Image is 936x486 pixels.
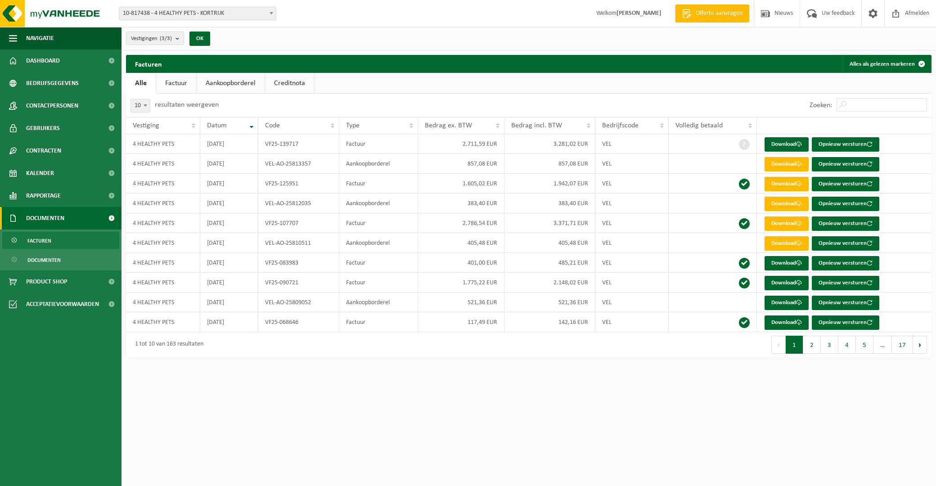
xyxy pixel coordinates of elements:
[765,236,809,251] a: Download
[595,233,669,253] td: VEL
[418,193,504,213] td: 383,40 EUR
[160,36,172,41] count: (3/3)
[504,193,595,213] td: 383,40 EUR
[339,253,418,273] td: Factuur
[27,252,61,269] span: Documenten
[803,336,821,354] button: 2
[595,134,669,154] td: VEL
[913,336,927,354] button: Next
[812,197,879,211] button: Opnieuw versturen
[200,312,259,332] td: [DATE]
[892,336,913,354] button: 17
[418,273,504,292] td: 1.775,22 EUR
[207,122,227,129] span: Datum
[26,27,54,49] span: Navigatie
[765,197,809,211] a: Download
[200,154,259,174] td: [DATE]
[842,55,931,73] button: Alles als gelezen markeren
[616,10,661,17] strong: [PERSON_NAME]
[595,174,669,193] td: VEL
[126,312,200,332] td: 4 HEALTHY PETS
[595,253,669,273] td: VEL
[812,216,879,231] button: Opnieuw versturen
[504,154,595,174] td: 857,08 EUR
[26,270,67,293] span: Product Shop
[258,213,339,233] td: VF25-107707
[675,4,749,22] a: Offerte aanvragen
[133,122,159,129] span: Vestiging
[258,174,339,193] td: VF25-125951
[126,134,200,154] td: 4 HEALTHY PETS
[200,273,259,292] td: [DATE]
[130,337,203,353] div: 1 tot 10 van 163 resultaten
[873,336,892,354] span: …
[2,251,119,268] a: Documenten
[339,213,418,233] td: Factuur
[26,162,54,184] span: Kalender
[27,232,51,249] span: Facturen
[812,296,879,310] button: Opnieuw versturen
[130,99,150,112] span: 10
[258,193,339,213] td: VEL-AO-25812035
[26,207,64,229] span: Documenten
[812,137,879,152] button: Opnieuw versturen
[119,7,276,20] span: 10-817438 - 4 HEALTHY PETS - KORTRIJK
[595,292,669,312] td: VEL
[131,99,150,112] span: 10
[197,73,265,94] a: Aankoopborderel
[200,213,259,233] td: [DATE]
[200,134,259,154] td: [DATE]
[425,122,472,129] span: Bedrag ex. BTW
[821,336,838,354] button: 3
[765,276,809,290] a: Download
[265,73,314,94] a: Creditnota
[339,273,418,292] td: Factuur
[200,292,259,312] td: [DATE]
[504,233,595,253] td: 405,48 EUR
[126,213,200,233] td: 4 HEALTHY PETS
[812,236,879,251] button: Opnieuw versturen
[265,122,280,129] span: Code
[126,31,184,45] button: Vestigingen(3/3)
[339,134,418,154] td: Factuur
[812,256,879,270] button: Opnieuw versturen
[418,233,504,253] td: 405,48 EUR
[258,134,339,154] td: VF25-139717
[258,273,339,292] td: VF25-090721
[504,312,595,332] td: 142,16 EUR
[418,253,504,273] td: 401,00 EUR
[26,293,99,315] span: Acceptatievoorwaarden
[2,232,119,249] a: Facturen
[595,154,669,174] td: VEL
[126,233,200,253] td: 4 HEALTHY PETS
[258,312,339,332] td: VF25-068646
[258,292,339,312] td: VEL-AO-25809052
[602,122,639,129] span: Bedrijfscode
[26,49,60,72] span: Dashboard
[26,139,61,162] span: Contracten
[258,233,339,253] td: VEL-AO-25810511
[339,174,418,193] td: Factuur
[812,315,879,330] button: Opnieuw versturen
[131,32,172,45] span: Vestigingen
[595,312,669,332] td: VEL
[765,315,809,330] a: Download
[765,296,809,310] a: Download
[258,154,339,174] td: VEL-AO-25813357
[504,174,595,193] td: 1.942,07 EUR
[810,102,832,109] label: Zoeken:
[838,336,856,354] button: 4
[418,174,504,193] td: 1.605,02 EUR
[26,184,61,207] span: Rapportage
[126,174,200,193] td: 4 HEALTHY PETS
[258,253,339,273] td: VF25-083983
[126,73,156,94] a: Alle
[126,55,171,72] h2: Facturen
[200,174,259,193] td: [DATE]
[511,122,562,129] span: Bedrag incl. BTW
[200,193,259,213] td: [DATE]
[339,154,418,174] td: Aankoopborderel
[155,101,219,108] label: resultaten weergeven
[765,216,809,231] a: Download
